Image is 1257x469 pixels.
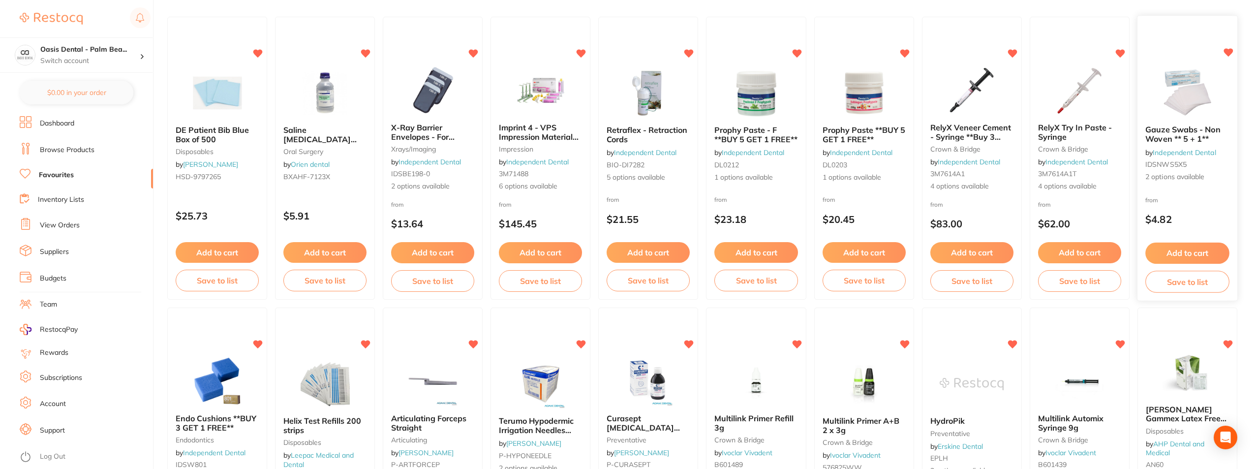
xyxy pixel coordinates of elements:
button: Save to list [499,270,582,292]
button: Add to cart [283,242,367,263]
span: Terumo Hypodermic Irrigation Needles 25G 16-25mm 100/pack [499,416,574,453]
span: 3M7614A1 [930,169,965,178]
span: from [607,196,619,203]
a: Ivoclar Vivadent [830,451,881,460]
img: Multilink Automix Syringe 9g [1047,357,1111,406]
span: [PERSON_NAME] Gammex Latex Free Powder Free Sterile Gloves [1146,405,1226,441]
a: Support [40,426,65,436]
button: Add to cart [607,242,690,263]
span: 1 options available [714,173,797,183]
img: Prophy Paste - F **BUY 5 GET 1 FREE** [724,68,788,118]
button: Save to list [1145,271,1229,293]
span: 3M71488 [499,169,528,178]
small: articulating [391,436,474,444]
b: X-Ray Barrier Envelopes - For Periapical Film **PRICE DROP **BUY 5 RECEIVE 1 FREE** [391,123,474,141]
p: $13.64 [391,218,474,229]
button: Log Out [20,449,150,465]
b: DE Patient Bib Blue Box of 500 [176,125,259,144]
button: Add to cart [823,242,906,263]
span: from [714,196,727,203]
a: Log Out [40,452,65,462]
img: Endo Cushions **BUY 3 GET 1 FREE** [185,357,249,406]
img: RelyX Veneer Cement - Syringe **Buy 3 Syringes** receive 1x Veneer Refill plus 1 x Try in Paste F... [940,66,1004,115]
a: Suppliers [40,247,69,257]
b: Endo Cushions **BUY 3 GET 1 FREE** [176,414,259,432]
a: Independent Dental [183,448,245,457]
a: Budgets [40,274,66,283]
a: Ivoclar Vivadent [1045,448,1096,457]
button: Add to cart [1145,243,1229,264]
img: DE Patient Bib Blue Box of 500 [185,68,249,118]
span: Multilink Primer Refill 3g [714,413,794,432]
a: View Orders [40,220,80,230]
span: by [176,448,245,457]
span: by [714,148,784,157]
span: from [499,201,512,208]
b: Articulating Forceps Straight [391,414,474,432]
span: by [391,448,454,457]
button: Add to cart [930,242,1013,263]
span: Endo Cushions **BUY 3 GET 1 FREE** [176,413,256,432]
img: Imprint 4 - VPS Impression Material (Garant Cartridge) [509,66,573,115]
p: $5.91 [283,210,367,221]
a: Restocq Logo [20,7,83,30]
a: Team [40,300,57,310]
small: crown & bridge [1038,145,1121,153]
a: Favourites [39,170,74,180]
img: HydroPik [940,359,1004,408]
button: Add to cart [391,242,474,263]
img: Curasept Chlorhexidine 0.20% Mouth Rinse Range [616,357,680,406]
span: B601439 [1038,460,1067,469]
span: by [607,148,676,157]
span: BXAHF-7123X [283,172,330,181]
p: $83.00 [930,218,1013,229]
div: Open Intercom Messenger [1214,426,1237,449]
small: disposables [176,148,259,156]
button: Add to cart [499,242,582,263]
a: Independent Dental [614,148,676,157]
p: $20.45 [823,214,906,225]
span: by [391,157,461,166]
span: Multilink Primer A+B 2 x 3g [823,416,899,435]
b: Helix Test Refills 200 strips [283,416,367,435]
span: from [823,196,835,203]
button: Add to cart [176,242,259,263]
span: from [930,201,943,208]
span: Helix Test Refills 200 strips [283,416,361,435]
img: Oasis Dental - Palm Beach [15,45,35,65]
span: Prophy Paste **BUY 5 GET 1 FREE** [823,125,905,144]
span: from [1145,196,1158,204]
a: [PERSON_NAME] [183,160,238,169]
a: [PERSON_NAME] [399,448,454,457]
small: crown & bridge [714,436,797,444]
span: Retraflex - Retraction Cords [607,125,687,144]
h4: Oasis Dental - Palm Beach [40,45,140,55]
b: Multilink Primer Refill 3g [714,414,797,432]
button: Save to list [823,270,906,291]
img: RestocqPay [20,324,31,335]
span: IDSW801 [176,460,207,469]
span: by [1038,448,1096,457]
span: P-ARTFORCEP [391,460,440,469]
span: AN60 [1146,460,1164,469]
a: Rewards [40,348,68,358]
button: Save to list [391,270,474,292]
a: Independent Dental [722,148,784,157]
span: 1 options available [823,173,906,183]
a: Independent Dental [938,157,1000,166]
span: RelyX Try In Paste - Syringe [1038,123,1112,141]
span: by [823,451,881,460]
span: P-HYPONEEDLE [499,451,552,460]
button: Save to list [607,270,690,291]
span: RestocqPay [40,325,78,335]
b: Gauze Swabs - Non Woven ** 5 + 1** [1145,125,1229,144]
b: Ansell Gammex Latex Free Powder Free Sterile Gloves [1146,405,1229,423]
span: from [391,201,404,208]
span: 2 options available [391,182,474,191]
span: 6 options available [499,182,582,191]
span: IDSNWS5X5 [1145,160,1187,169]
span: by [1038,157,1108,166]
small: oral surgery [283,148,367,156]
img: Restocq Logo [20,13,83,25]
b: Retraflex - Retraction Cords [607,125,690,144]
